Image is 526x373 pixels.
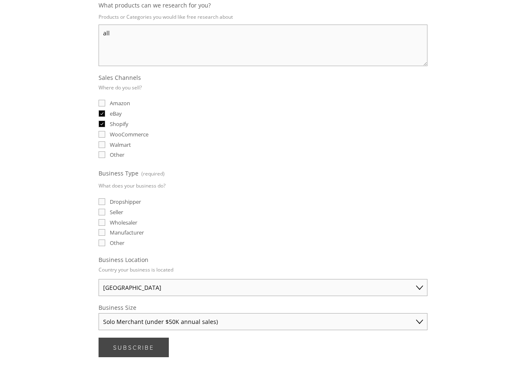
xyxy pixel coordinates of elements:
[110,120,128,128] span: Shopify
[99,279,427,296] select: Business Location
[99,1,211,9] span: What products can we research for you?
[113,343,154,351] span: Subscribe
[110,239,124,247] span: Other
[110,131,148,138] span: WooCommerce
[110,208,123,216] span: Seller
[99,25,427,66] textarea: all
[99,198,105,205] input: Dropshipper
[141,168,165,180] span: (required)
[99,141,105,148] input: Walmart
[110,151,124,158] span: Other
[99,82,142,94] p: Where do you sell?
[110,219,137,226] span: Wholesaler
[99,169,138,177] span: Business Type
[99,74,141,82] span: Sales Channels
[99,219,105,226] input: Wholesaler
[99,131,105,138] input: WooCommerce
[99,11,427,23] p: Products or Categories you would like free research about
[99,180,165,192] p: What does your business do?
[99,229,105,236] input: Manufacturer
[99,338,169,357] button: SubscribeSubscribe
[99,209,105,215] input: Seller
[99,240,105,246] input: Other
[110,229,144,236] span: Manufacturer
[110,198,141,205] span: Dropshipper
[110,110,122,117] span: eBay
[99,151,105,158] input: Other
[110,141,131,148] span: Walmart
[99,256,148,264] span: Business Location
[99,121,105,127] input: Shopify
[99,313,427,330] select: Business Size
[99,110,105,117] input: eBay
[99,100,105,106] input: Amazon
[110,99,130,107] span: Amazon
[99,264,173,276] p: Country your business is located
[99,304,136,311] span: Business Size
